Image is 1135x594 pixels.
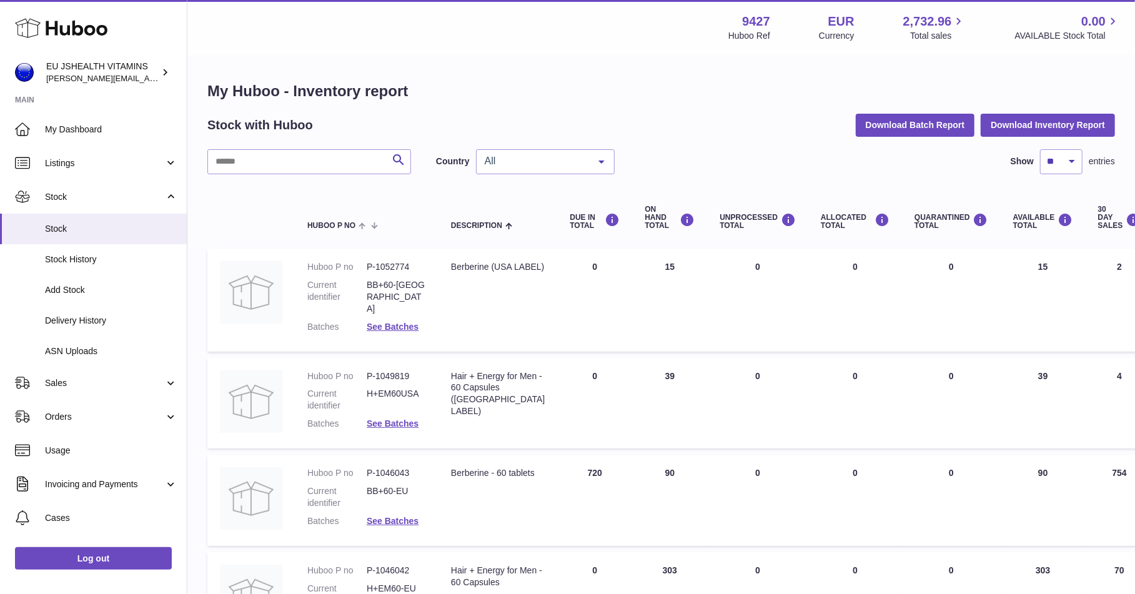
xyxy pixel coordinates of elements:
label: Show [1011,156,1034,167]
div: ON HAND Total [645,205,695,230]
div: AVAILABLE Total [1013,213,1073,230]
div: Currency [819,30,855,42]
td: 0 [707,455,808,546]
span: Total sales [910,30,966,42]
span: Orders [45,411,164,423]
h2: Stock with Huboo [207,117,313,134]
div: ALLOCATED Total [821,213,890,230]
a: See Batches [367,418,419,428]
img: product image [220,261,282,324]
div: Hair + Energy for Men - 60 Capsules [451,565,545,588]
dd: BB+60-[GEOGRAPHIC_DATA] [367,279,426,315]
dd: P-1046043 [367,467,426,479]
dt: Huboo P no [307,565,367,577]
td: 0 [808,249,902,351]
td: 15 [632,249,707,351]
span: ASN Uploads [45,345,177,357]
dd: P-1049819 [367,370,426,382]
span: Add Stock [45,284,177,296]
a: 0.00 AVAILABLE Stock Total [1014,13,1120,42]
div: EU JSHEALTH VITAMINS [46,61,159,84]
dd: P-1052774 [367,261,426,273]
span: [PERSON_NAME][EMAIL_ADDRESS][DOMAIN_NAME] [46,73,250,83]
td: 39 [632,358,707,449]
strong: EUR [828,13,854,30]
span: Description [451,222,502,230]
dd: P-1046042 [367,565,426,577]
td: 0 [808,358,902,449]
span: Huboo P no [307,222,355,230]
span: entries [1089,156,1115,167]
dd: BB+60-EU [367,485,426,509]
span: 0 [949,371,954,381]
td: 90 [632,455,707,546]
dt: Batches [307,321,367,333]
div: Berberine (USA LABEL) [451,261,545,273]
img: laura@jessicasepel.com [15,63,34,82]
label: Country [436,156,470,167]
dt: Current identifier [307,388,367,412]
dt: Current identifier [307,279,367,315]
div: Hair + Energy for Men - 60 Capsules ([GEOGRAPHIC_DATA] LABEL) [451,370,545,418]
td: 90 [1001,455,1086,546]
td: 0 [808,455,902,546]
h1: My Huboo - Inventory report [207,81,1115,101]
span: Listings [45,157,164,169]
div: QUARANTINED Total [914,213,988,230]
td: 0 [557,249,632,351]
div: Berberine - 60 tablets [451,467,545,479]
span: Stock [45,223,177,235]
td: 0 [707,358,808,449]
dt: Huboo P no [307,261,367,273]
button: Download Batch Report [856,114,975,136]
span: Usage [45,445,177,457]
button: Download Inventory Report [981,114,1115,136]
span: Delivery History [45,315,177,327]
div: DUE IN TOTAL [570,213,620,230]
span: 0 [949,565,954,575]
span: 0.00 [1081,13,1106,30]
dt: Huboo P no [307,467,367,479]
span: Cases [45,512,177,524]
a: 2,732.96 Total sales [903,13,966,42]
td: 39 [1001,358,1086,449]
span: AVAILABLE Stock Total [1014,30,1120,42]
img: product image [220,467,282,530]
span: 0 [949,262,954,272]
span: Stock [45,191,164,203]
div: Huboo Ref [728,30,770,42]
img: product image [220,370,282,433]
td: 15 [1001,249,1086,351]
dd: H+EM60USA [367,388,426,412]
dt: Batches [307,515,367,527]
span: Invoicing and Payments [45,478,164,490]
dt: Huboo P no [307,370,367,382]
a: See Batches [367,322,419,332]
td: 720 [557,455,632,546]
strong: 9427 [742,13,770,30]
span: Sales [45,377,164,389]
span: 0 [949,468,954,478]
div: UNPROCESSED Total [720,213,796,230]
span: My Dashboard [45,124,177,136]
dt: Batches [307,418,367,430]
a: Log out [15,547,172,570]
span: 2,732.96 [903,13,952,30]
dt: Current identifier [307,485,367,509]
td: 0 [557,358,632,449]
span: All [482,155,589,167]
a: See Batches [367,516,419,526]
span: Stock History [45,254,177,265]
td: 0 [707,249,808,351]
